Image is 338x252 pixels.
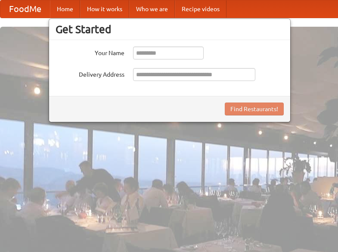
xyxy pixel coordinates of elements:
[175,0,226,18] a: Recipe videos
[225,103,284,115] button: Find Restaurants!
[56,68,124,79] label: Delivery Address
[56,47,124,57] label: Your Name
[50,0,80,18] a: Home
[80,0,129,18] a: How it works
[0,0,50,18] a: FoodMe
[56,23,284,36] h3: Get Started
[129,0,175,18] a: Who we are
